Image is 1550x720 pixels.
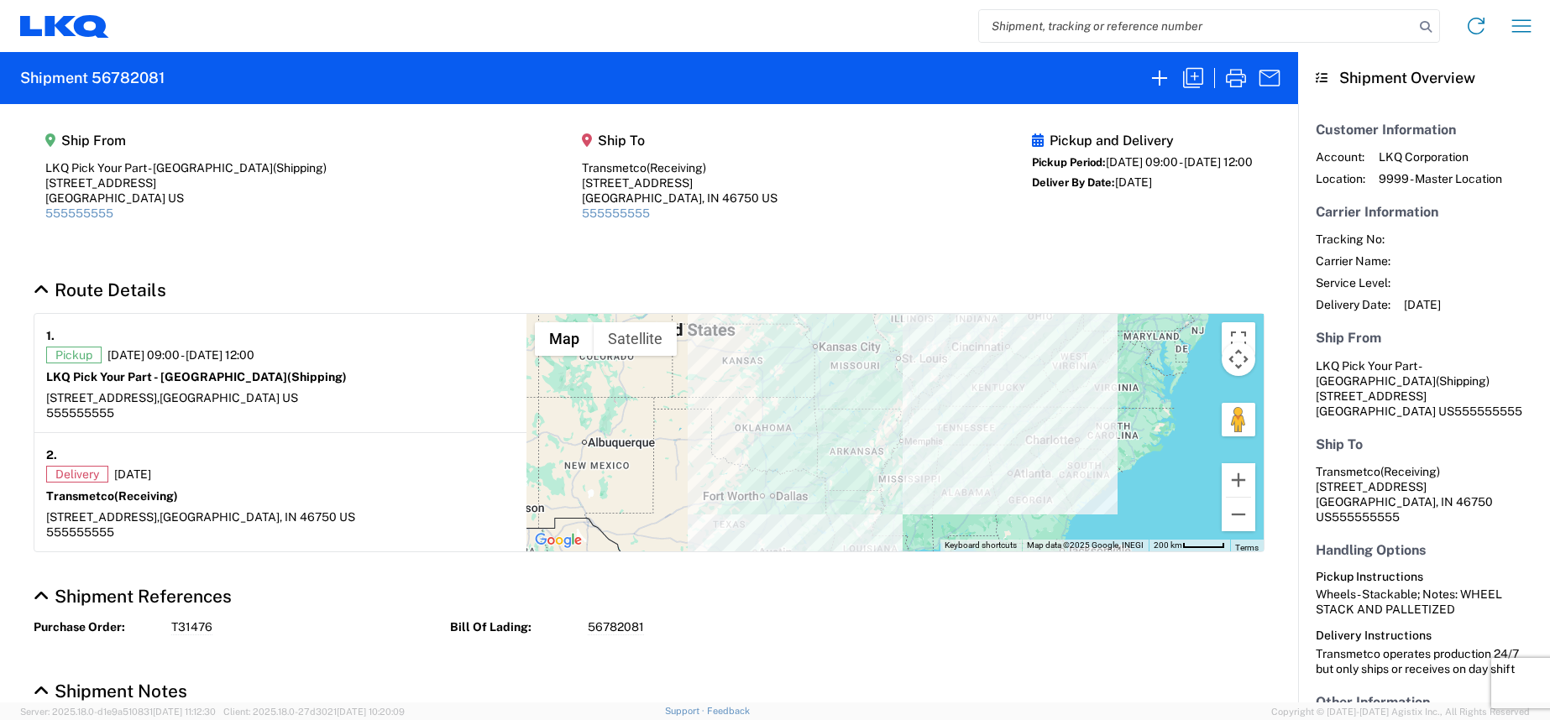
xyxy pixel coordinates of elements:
[287,370,347,383] span: (Shipping)
[450,619,576,635] strong: Bill Of Lading:
[1316,629,1532,643] h6: Delivery Instructions
[588,619,644,635] span: 56782081
[1380,465,1440,478] span: (Receiving)
[1032,176,1115,189] span: Deliver By Date:
[945,540,1017,551] button: Keyboard shortcuts
[594,322,677,356] button: Show satellite imagery
[1316,204,1532,220] h5: Carrier Information
[46,405,515,420] div: 555555555
[1332,510,1400,524] span: 555555555
[1222,322,1255,356] button: Toggle fullscreen view
[45,175,327,190] div: [STREET_ADDRESS]
[1222,498,1255,531] button: Zoom out
[665,706,707,716] a: Support
[1379,149,1502,164] span: LKQ Corporation
[1316,358,1532,419] address: [GEOGRAPHIC_DATA] US
[20,707,216,717] span: Server: 2025.18.0-d1e9a510831
[979,10,1414,42] input: Shipment, tracking or reference number
[647,161,706,175] span: (Receiving)
[46,524,515,540] div: 555555555
[1316,253,1390,269] span: Carrier Name:
[1316,436,1532,452] h5: Ship To
[1222,342,1255,376] button: Map camera controls
[1154,540,1182,550] span: 200 km
[1222,463,1255,497] button: Zoom in
[1316,330,1532,346] h5: Ship From
[1115,175,1152,189] span: [DATE]
[1316,587,1532,617] div: Wheels - Stackable; Notes: WHEEL STACK AND PALLETIZED
[1222,403,1255,436] button: Drag Pegman onto the map to open Street View
[1316,464,1532,524] address: [GEOGRAPHIC_DATA], IN 46750 US
[1316,122,1532,138] h5: Customer Information
[1149,540,1230,551] button: Map Scale: 200 km per 47 pixels
[153,707,216,717] span: [DATE] 11:12:30
[1316,359,1436,388] span: LKQ Pick Your Part - [GEOGRAPHIC_DATA]
[46,370,347,383] strong: LKQ Pick Your Part - [GEOGRAPHIC_DATA]
[20,68,165,88] h2: Shipment 56782081
[1316,232,1390,247] span: Tracking No:
[223,707,405,717] span: Client: 2025.18.0-27d3021
[160,510,355,524] span: [GEOGRAPHIC_DATA], IN 46750 US
[46,510,160,524] span: [STREET_ADDRESS],
[45,160,327,175] div: LKQ Pick Your Part - [GEOGRAPHIC_DATA]
[1271,704,1530,719] span: Copyright © [DATE]-[DATE] Agistix Inc., All Rights Reserved
[34,619,160,635] strong: Purchase Order:
[34,279,166,300] a: Hide Details
[582,175,778,190] div: [STREET_ADDRESS]
[531,530,586,551] img: Google
[171,619,212,635] span: T31476
[46,326,55,347] strong: 1.
[1316,275,1390,290] span: Service Level:
[34,586,232,607] a: Hide Details
[1436,374,1490,388] span: (Shipping)
[114,489,178,503] span: (Receiving)
[1316,149,1365,164] span: Account:
[582,133,778,149] h5: Ship To
[1454,404,1522,418] span: 555555555
[707,706,750,716] a: Feedback
[46,445,57,466] strong: 2.
[46,347,102,363] span: Pickup
[46,466,108,483] span: Delivery
[1316,542,1532,558] h5: Handling Options
[1316,389,1427,403] span: [STREET_ADDRESS]
[1316,694,1532,710] h5: Other Information
[1316,465,1440,493] span: Transmetco [STREET_ADDRESS]
[1298,52,1550,104] header: Shipment Overview
[1235,543,1259,552] a: Terms
[46,489,178,503] strong: Transmetco
[1316,570,1532,584] h6: Pickup Instructions
[45,190,327,206] div: [GEOGRAPHIC_DATA] US
[160,391,298,404] span: [GEOGRAPHIC_DATA] US
[531,530,586,551] a: Open this area in Google Maps (opens a new window)
[45,133,327,149] h5: Ship From
[1316,171,1365,186] span: Location:
[1032,133,1253,149] h5: Pickup and Delivery
[582,160,778,175] div: Transmetco
[1404,297,1441,312] span: [DATE]
[582,190,778,206] div: [GEOGRAPHIC_DATA], IN 46750 US
[1316,297,1390,312] span: Delivery Date:
[1027,540,1144,550] span: Map data ©2025 Google, INEGI
[114,467,151,482] span: [DATE]
[582,206,650,220] a: 555555555
[45,206,113,220] a: 555555555
[1106,155,1253,169] span: [DATE] 09:00 - [DATE] 12:00
[273,161,327,175] span: (Shipping)
[107,347,254,363] span: [DATE] 09:00 - [DATE] 12:00
[1032,156,1106,169] span: Pickup Period:
[337,707,405,717] span: [DATE] 10:20:09
[1379,171,1502,186] span: 9999 - Master Location
[535,322,594,356] button: Show street map
[1316,646,1532,676] div: Transmetco operates production 24/7 but only ships or receives on day shift
[46,391,160,404] span: [STREET_ADDRESS],
[34,681,187,702] a: Hide Details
